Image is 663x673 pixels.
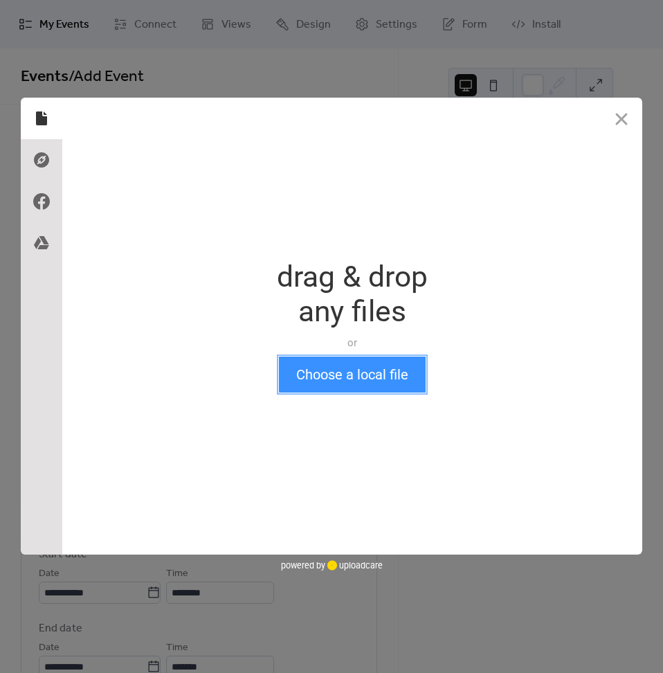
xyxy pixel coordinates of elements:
div: powered by [281,555,383,575]
button: Close [601,98,642,139]
div: drag & drop any files [277,260,428,329]
button: Choose a local file [279,357,426,393]
a: uploadcare [325,560,383,571]
div: Google Drive [21,222,62,264]
div: Facebook [21,181,62,222]
div: or [277,336,428,350]
div: Direct Link [21,139,62,181]
div: Local Files [21,98,62,139]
